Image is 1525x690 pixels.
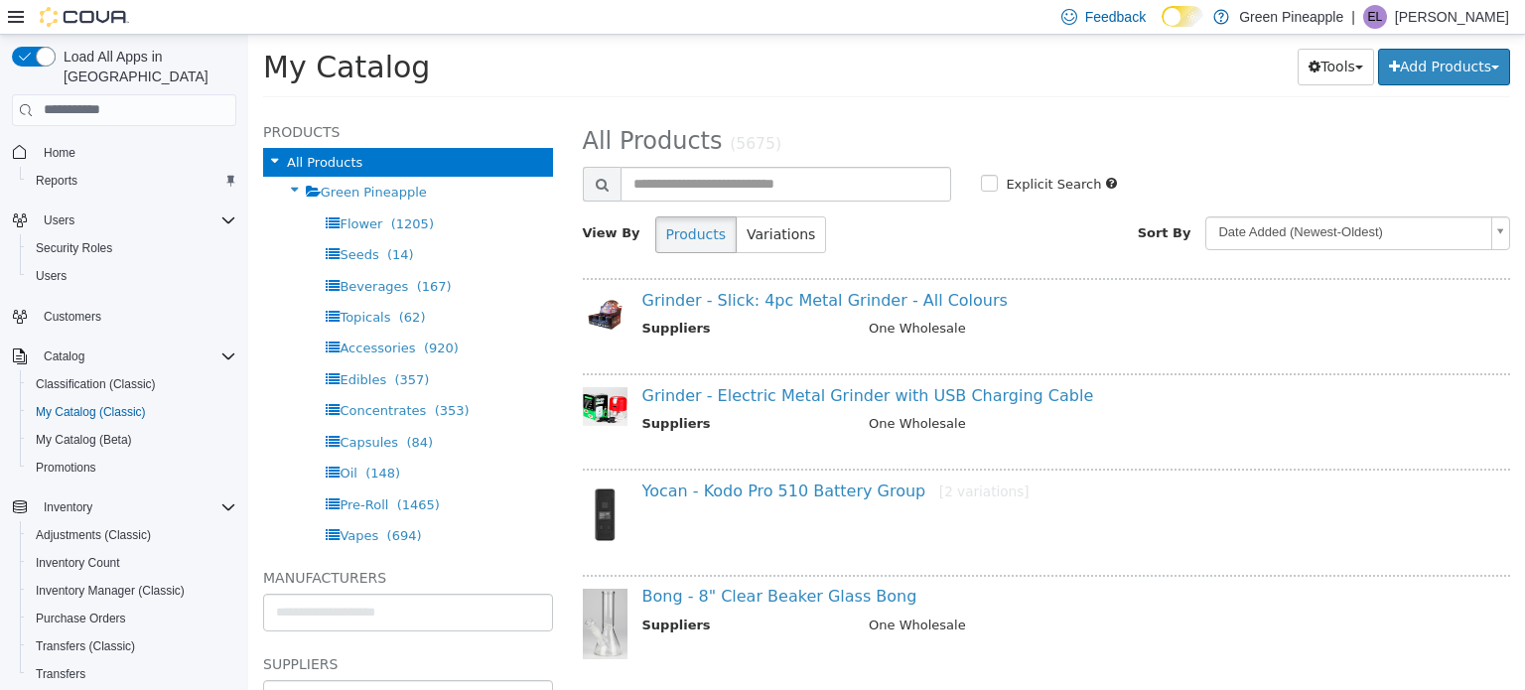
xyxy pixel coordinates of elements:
[91,244,160,259] span: Beverages
[482,100,533,118] small: (5675)
[28,551,236,575] span: Inventory Count
[28,662,236,686] span: Transfers
[36,173,77,189] span: Reports
[36,611,126,626] span: Purchase Orders
[335,257,379,299] img: 150
[44,348,84,364] span: Catalog
[394,447,781,466] a: Yocan - Kodo Pro 510 Battery Group[2 variations]
[20,234,244,262] button: Security Roles
[146,338,181,352] span: (357)
[44,499,92,515] span: Inventory
[335,191,392,206] span: View By
[28,662,93,686] a: Transfers
[28,400,154,424] a: My Catalog (Classic)
[158,400,185,415] span: (84)
[20,521,244,549] button: Adjustments (Classic)
[28,456,236,480] span: Promotions
[139,493,174,508] span: (694)
[28,169,236,193] span: Reports
[91,493,130,508] span: Vapes
[487,182,578,218] button: Variations
[407,182,488,218] button: Products
[36,304,236,329] span: Customers
[28,236,120,260] a: Security Roles
[753,140,853,160] label: Explicit Search
[91,212,130,227] span: Seeds
[36,208,82,232] button: Users
[394,284,607,309] th: Suppliers
[40,7,129,27] img: Cova
[91,431,108,446] span: Oil
[15,618,305,641] h5: Suppliers
[91,338,138,352] span: Edibles
[28,607,134,630] a: Purchase Orders
[36,495,100,519] button: Inventory
[394,379,607,404] th: Suppliers
[91,182,134,197] span: Flower
[39,120,114,135] span: All Products
[15,531,305,555] h5: Manufacturers
[56,47,236,86] span: Load All Apps in [GEOGRAPHIC_DATA]
[691,449,781,465] small: [2 variations]
[4,138,244,167] button: Home
[28,169,85,193] a: Reports
[36,460,96,476] span: Promotions
[151,275,178,290] span: (62)
[176,306,210,321] span: (920)
[15,85,305,109] h5: Products
[1085,7,1146,27] span: Feedback
[890,191,943,206] span: Sort By
[44,145,75,161] span: Home
[36,495,236,519] span: Inventory
[20,454,244,482] button: Promotions
[335,92,475,120] span: All Products
[44,309,101,325] span: Customers
[394,256,760,275] a: Grinder - Slick: 4pc Metal Grinder - All Colours
[28,236,236,260] span: Security Roles
[28,579,193,603] a: Inventory Manager (Classic)
[20,370,244,398] button: Classification (Classic)
[36,555,120,571] span: Inventory Count
[143,182,186,197] span: (1205)
[28,456,104,480] a: Promotions
[72,150,179,165] span: Green Pineapple
[36,345,92,368] button: Catalog
[28,523,159,547] a: Adjustments (Classic)
[20,398,244,426] button: My Catalog (Classic)
[44,212,74,228] span: Users
[36,140,236,165] span: Home
[36,583,185,599] span: Inventory Manager (Classic)
[1239,5,1343,29] p: Green Pineapple
[1130,14,1262,51] button: Add Products
[957,182,1262,215] a: Date Added (Newest-Oldest)
[20,605,244,632] button: Purchase Orders
[117,431,152,446] span: (148)
[1049,14,1126,51] button: Tools
[20,262,244,290] button: Users
[28,372,164,396] a: Classification (Classic)
[20,660,244,688] button: Transfers
[91,400,150,415] span: Capsules
[28,634,236,658] span: Transfers (Classic)
[91,275,142,290] span: Topicals
[36,432,132,448] span: My Catalog (Beta)
[36,268,67,284] span: Users
[4,343,244,370] button: Catalog
[20,167,244,195] button: Reports
[606,581,1242,606] td: One Wholesale
[36,527,151,543] span: Adjustments (Classic)
[394,351,846,370] a: Grinder - Electric Metal Grinder with USB Charging Cable
[4,302,244,331] button: Customers
[28,264,236,288] span: Users
[28,523,236,547] span: Adjustments (Classic)
[1162,27,1163,28] span: Dark Mode
[36,208,236,232] span: Users
[36,141,83,165] a: Home
[606,379,1242,404] td: One Wholesale
[28,428,236,452] span: My Catalog (Beta)
[606,284,1242,309] td: One Wholesale
[394,581,607,606] th: Suppliers
[1395,5,1509,29] p: [PERSON_NAME]
[36,305,109,329] a: Customers
[91,368,178,383] span: Concentrates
